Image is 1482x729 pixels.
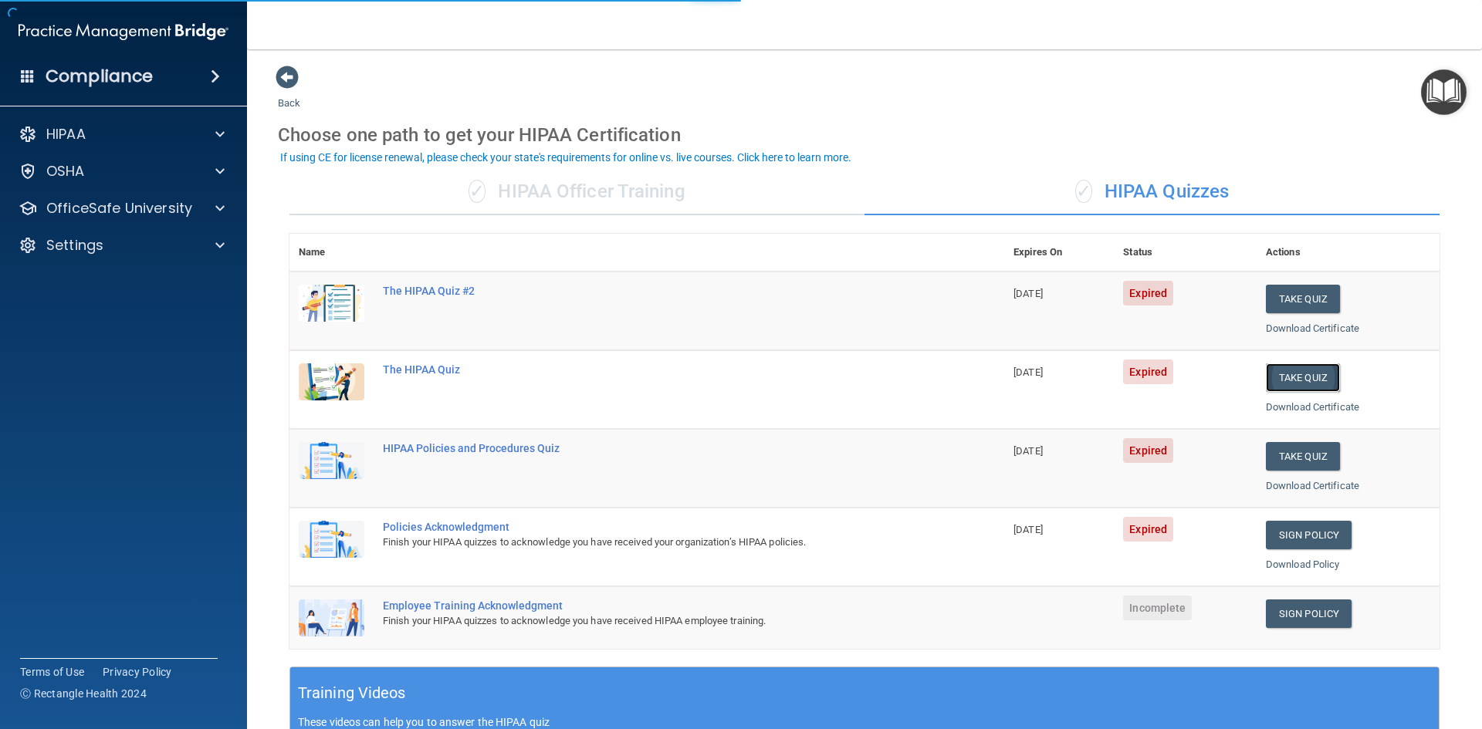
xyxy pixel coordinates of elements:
[289,234,374,272] th: Name
[383,599,927,612] div: Employee Training Acknowledgment
[278,79,300,109] a: Back
[19,162,225,181] a: OSHA
[864,169,1440,215] div: HIPAA Quizzes
[46,125,86,143] p: HIPAA
[1123,359,1173,384] span: Expired
[46,66,153,87] h4: Compliance
[383,533,927,552] div: Finish your HIPAA quizzes to acknowledge you have received your organization’s HIPAA policies.
[278,113,1451,157] div: Choose one path to get your HIPAA Certification
[1075,180,1092,203] span: ✓
[20,664,84,680] a: Terms of Use
[1004,234,1114,272] th: Expires On
[19,199,225,218] a: OfficeSafe University
[383,521,927,533] div: Policies Acknowledgment
[1123,281,1173,305] span: Expired
[280,152,851,163] div: If using CE for license renewal, please check your state's requirements for online vs. live cours...
[1114,234,1257,272] th: Status
[1266,480,1359,491] a: Download Certificate
[1257,234,1440,272] th: Actions
[298,716,1431,728] p: These videos can help you to answer the HIPAA quiz
[1266,442,1340,471] button: Take Quiz
[103,664,172,680] a: Privacy Policy
[383,363,927,376] div: The HIPAA Quiz
[1266,521,1352,549] a: Sign Policy
[1266,363,1340,392] button: Take Quiz
[289,169,864,215] div: HIPAA Officer Training
[1013,288,1043,299] span: [DATE]
[19,236,225,255] a: Settings
[1013,445,1043,457] span: [DATE]
[298,680,406,707] h5: Training Videos
[1123,438,1173,463] span: Expired
[383,442,927,454] div: HIPAA Policies and Procedures Quiz
[46,236,103,255] p: Settings
[278,150,854,165] button: If using CE for license renewal, please check your state's requirements for online vs. live cours...
[1266,559,1340,570] a: Download Policy
[383,612,927,630] div: Finish your HIPAA quizzes to acknowledge you have received HIPAA employee training.
[383,285,927,297] div: The HIPAA Quiz #2
[1123,596,1192,620] span: Incomplete
[1123,517,1173,542] span: Expired
[1266,285,1340,313] button: Take Quiz
[1013,366,1043,378] span: [DATE]
[1013,524,1043,535] span: [DATE]
[1266,401,1359,413] a: Download Certificate
[469,180,486,203] span: ✓
[1266,599,1352,628] a: Sign Policy
[46,199,192,218] p: OfficeSafe University
[1266,322,1359,334] a: Download Certificate
[46,162,85,181] p: OSHA
[20,686,147,701] span: Ⓒ Rectangle Health 2024
[19,125,225,143] a: HIPAA
[19,16,228,47] img: PMB logo
[1421,69,1467,115] button: Open Resource Center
